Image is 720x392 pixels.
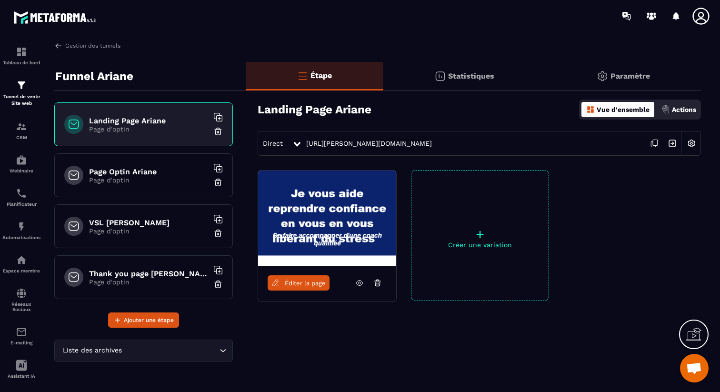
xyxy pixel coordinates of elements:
a: schedulerschedulerPlanificateur [2,181,40,214]
p: Créer une variation [411,241,549,249]
img: stats.20deebd0.svg [434,70,446,82]
p: Funnel Ariane [55,67,133,86]
img: automations [16,254,27,266]
h6: Thank you page [PERSON_NAME] [89,269,208,278]
p: Tunnel de vente Site web [2,93,40,107]
p: Actions [672,106,696,113]
img: setting-gr.5f69749f.svg [597,70,608,82]
img: trash [213,229,223,238]
img: trash [213,127,223,136]
p: Réseaux Sociaux [2,302,40,312]
img: setting-w.858f3a88.svg [682,134,700,152]
img: actions.d6e523a2.png [661,105,670,114]
p: Page d'optin [89,278,208,286]
a: Assistant IA [2,352,40,386]
img: image [258,171,396,266]
img: scheduler [16,188,27,199]
p: Espace membre [2,268,40,273]
img: automations [16,221,27,232]
a: social-networksocial-networkRéseaux Sociaux [2,281,40,319]
a: formationformationTunnel de vente Site web [2,72,40,114]
h6: VSL [PERSON_NAME] [89,218,208,227]
div: Ouvrir le chat [680,354,709,382]
a: Éditer la page [268,275,330,291]
span: Ajouter une étape [124,315,174,325]
p: Page d'optin [89,125,208,133]
a: emailemailE-mailing [2,319,40,352]
img: formation [16,46,27,58]
p: Vue d'ensemble [597,106,650,113]
p: Automatisations [2,235,40,240]
p: Paramètre [610,71,650,80]
a: [URL][PERSON_NAME][DOMAIN_NAME] [306,140,432,147]
img: formation [16,80,27,91]
p: + [411,228,549,241]
img: bars-o.4a397970.svg [297,70,308,81]
img: social-network [16,288,27,299]
input: Search for option [124,345,217,356]
p: Statistiques [448,71,494,80]
img: trash [213,178,223,187]
button: Ajouter une étape [108,312,179,328]
img: arrow-next.bcc2205e.svg [663,134,681,152]
p: CRM [2,135,40,140]
span: Direct [263,140,283,147]
a: Gestion des tunnels [54,41,120,50]
h3: Landing Page Ariane [258,103,371,116]
p: Webinaire [2,168,40,173]
p: Tableau de bord [2,60,40,65]
img: dashboard-orange.40269519.svg [586,105,595,114]
a: formationformationCRM [2,114,40,147]
span: Liste des archives [60,345,124,356]
img: arrow [54,41,63,50]
img: trash [213,280,223,289]
p: Page d'optin [89,227,208,235]
h6: Landing Page Ariane [89,116,208,125]
p: Planificateur [2,201,40,207]
a: automationsautomationsAutomatisations [2,214,40,247]
a: formationformationTableau de bord [2,39,40,72]
a: automationsautomationsWebinaire [2,147,40,181]
img: email [16,326,27,338]
p: Page d'optin [89,176,208,184]
p: Étape [310,71,332,80]
span: Éditer la page [285,280,326,287]
h6: Page Optin Ariane [89,167,208,176]
p: Assistant IA [2,373,40,379]
p: E-mailing [2,340,40,345]
a: automationsautomationsEspace membre [2,247,40,281]
img: automations [16,154,27,166]
div: Search for option [54,340,233,362]
img: logo [13,9,99,26]
img: formation [16,121,27,132]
